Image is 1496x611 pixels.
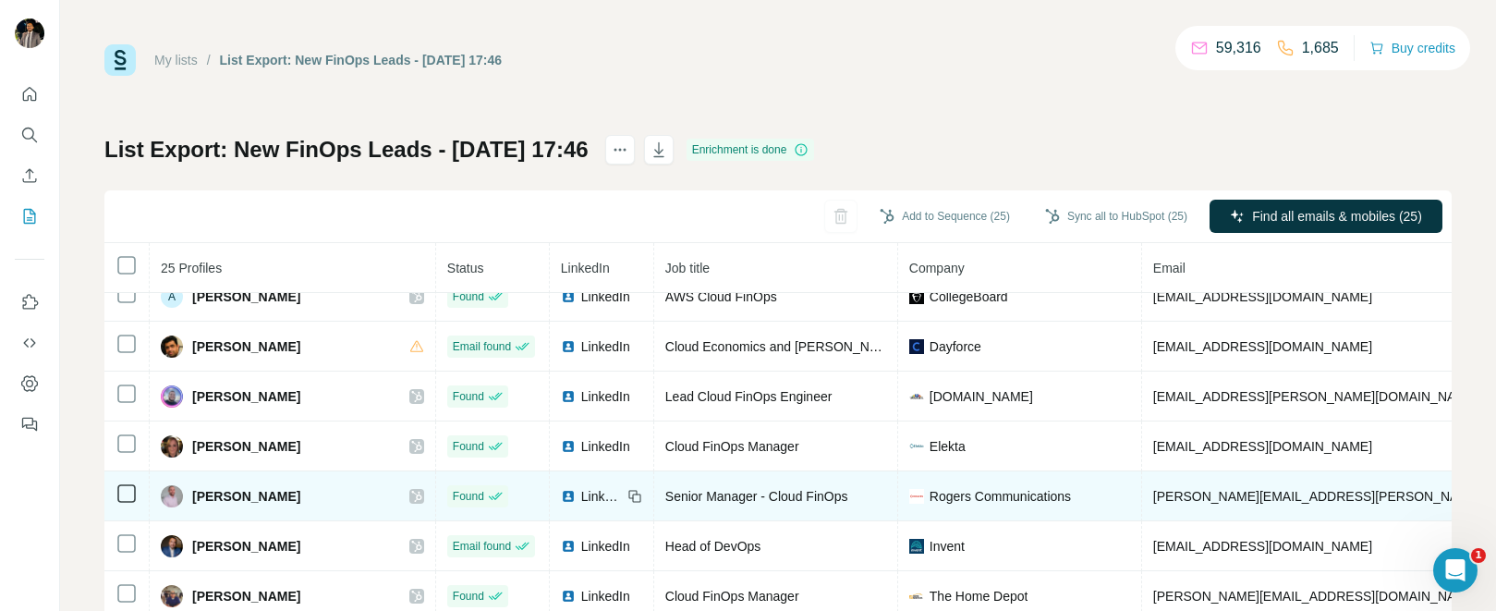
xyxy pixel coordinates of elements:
[453,588,484,605] span: Found
[561,589,576,604] img: LinkedIn logo
[909,261,965,275] span: Company
[581,337,630,356] span: LinkedIn
[1216,37,1261,59] p: 59,316
[161,261,222,275] span: 25 Profiles
[561,489,576,504] img: LinkedIn logo
[15,286,44,319] button: Use Surfe on LinkedIn
[665,439,799,454] span: Cloud FinOps Manager
[561,261,610,275] span: LinkedIn
[192,437,300,456] span: [PERSON_NAME]
[581,537,630,556] span: LinkedIn
[15,159,44,192] button: Enrich CSV
[192,387,300,406] span: [PERSON_NAME]
[665,539,761,554] span: Head of DevOps
[930,587,1028,605] span: The Home Depot
[909,489,924,504] img: company-logo
[154,53,198,67] a: My lists
[161,435,183,458] img: Avatar
[15,78,44,111] button: Quick start
[192,587,300,605] span: [PERSON_NAME]
[665,261,710,275] span: Job title
[909,289,924,304] img: company-logo
[104,135,589,165] h1: List Export: New FinOps Leads - [DATE] 17:46
[207,51,211,69] li: /
[104,44,136,76] img: Surfe Logo
[665,389,833,404] span: Lead Cloud FinOps Engineer
[665,489,848,504] span: Senior Manager - Cloud FinOps
[930,437,966,456] span: Elekta
[15,326,44,360] button: Use Surfe API
[453,538,511,555] span: Email found
[192,537,300,556] span: [PERSON_NAME]
[447,261,484,275] span: Status
[581,387,630,406] span: LinkedIn
[15,367,44,400] button: Dashboard
[909,589,924,604] img: company-logo
[161,585,183,607] img: Avatar
[453,488,484,505] span: Found
[561,389,576,404] img: LinkedIn logo
[161,535,183,557] img: Avatar
[561,539,576,554] img: LinkedIn logo
[15,408,44,441] button: Feedback
[665,589,799,604] span: Cloud FinOps Manager
[930,337,981,356] span: Dayforce
[161,336,183,358] img: Avatar
[1252,207,1422,226] span: Find all emails & mobiles (25)
[1369,35,1455,61] button: Buy credits
[909,442,924,449] img: company-logo
[192,337,300,356] span: [PERSON_NAME]
[453,438,484,455] span: Found
[930,487,1071,506] span: Rogers Communications
[1302,37,1339,59] p: 1,685
[930,287,1008,306] span: CollegeBoard
[192,287,300,306] span: [PERSON_NAME]
[1153,539,1372,554] span: [EMAIL_ADDRESS][DOMAIN_NAME]
[1153,439,1372,454] span: [EMAIL_ADDRESS][DOMAIN_NAME]
[1153,389,1478,404] span: [EMAIL_ADDRESS][PERSON_NAME][DOMAIN_NAME]
[192,487,300,506] span: [PERSON_NAME]
[665,289,777,304] span: AWS Cloud FinOps
[1210,200,1442,233] button: Find all emails & mobiles (25)
[581,287,630,306] span: LinkedIn
[909,389,924,404] img: company-logo
[909,339,924,354] img: company-logo
[15,200,44,233] button: My lists
[867,202,1023,230] button: Add to Sequence (25)
[930,537,965,556] span: Invent
[15,18,44,48] img: Avatar
[561,339,576,354] img: LinkedIn logo
[161,385,183,408] img: Avatar
[909,539,924,554] img: company-logo
[1153,339,1372,354] span: [EMAIL_ADDRESS][DOMAIN_NAME]
[605,135,635,165] button: actions
[581,437,630,456] span: LinkedIn
[161,286,183,308] div: A
[687,139,815,161] div: Enrichment is done
[665,339,930,354] span: Cloud Economics and [PERSON_NAME] lead
[581,587,630,605] span: LinkedIn
[1153,261,1186,275] span: Email
[453,288,484,305] span: Found
[1153,289,1372,304] span: [EMAIL_ADDRESS][DOMAIN_NAME]
[581,487,622,506] span: LinkedIn
[161,485,183,507] img: Avatar
[561,439,576,454] img: LinkedIn logo
[1032,202,1200,230] button: Sync all to HubSpot (25)
[1153,589,1478,604] span: [PERSON_NAME][EMAIL_ADDRESS][DOMAIN_NAME]
[1433,548,1478,593] iframe: Intercom live chat
[1471,548,1486,563] span: 1
[561,289,576,304] img: LinkedIn logo
[930,387,1033,406] span: [DOMAIN_NAME]
[453,338,511,355] span: Email found
[220,51,502,69] div: List Export: New FinOps Leads - [DATE] 17:46
[453,388,484,405] span: Found
[15,118,44,152] button: Search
